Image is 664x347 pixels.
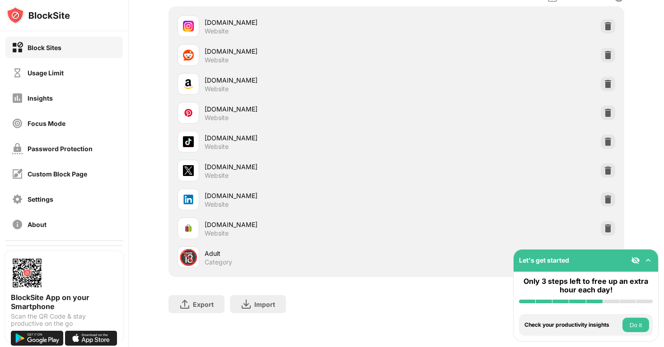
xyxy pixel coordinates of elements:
img: favicons [183,79,194,89]
img: favicons [183,50,194,60]
div: Insights [28,94,53,102]
img: eye-not-visible.svg [631,256,640,265]
img: get-it-on-google-play.svg [11,331,63,346]
div: [DOMAIN_NAME] [205,162,396,171]
div: [DOMAIN_NAME] [205,46,396,56]
div: Let's get started [519,256,569,264]
div: Settings [28,195,53,203]
img: favicons [183,107,194,118]
img: password-protection-off.svg [12,143,23,154]
div: Usage Limit [28,69,64,77]
div: Category [205,258,232,266]
div: Website [205,200,229,208]
div: Export [193,301,214,308]
button: Do it [622,318,649,332]
img: insights-off.svg [12,93,23,104]
div: Website [205,171,229,180]
div: Focus Mode [28,120,65,127]
div: [DOMAIN_NAME] [205,18,396,27]
img: download-on-the-app-store.svg [65,331,117,346]
div: Scan the QR Code & stay productive on the go [11,313,117,327]
div: Website [205,56,229,64]
div: Website [205,114,229,122]
img: logo-blocksite.svg [6,6,70,24]
div: Block Sites [28,44,61,51]
img: favicons [183,194,194,205]
div: Website [205,27,229,35]
div: [DOMAIN_NAME] [205,220,396,229]
div: BlockSite App on your Smartphone [11,293,117,311]
div: Website [205,85,229,93]
div: [DOMAIN_NAME] [205,75,396,85]
div: Check your productivity insights [524,322,620,328]
div: Only 3 steps left to free up an extra hour each day! [519,277,653,294]
img: time-usage-off.svg [12,67,23,79]
div: Website [205,229,229,237]
div: Password Protection [28,145,93,153]
div: Adult [205,249,396,258]
div: [DOMAIN_NAME] [205,133,396,143]
img: favicons [183,165,194,176]
div: Website [205,143,229,151]
img: customize-block-page-off.svg [12,168,23,180]
div: 🔞 [179,248,198,267]
div: Import [254,301,275,308]
img: favicons [183,21,194,32]
img: favicons [183,223,194,234]
img: focus-off.svg [12,118,23,129]
div: [DOMAIN_NAME] [205,104,396,114]
div: [DOMAIN_NAME] [205,191,396,200]
img: favicons [183,136,194,147]
img: options-page-qr-code.png [11,257,43,289]
img: about-off.svg [12,219,23,230]
img: omni-setup-toggle.svg [644,256,653,265]
div: Custom Block Page [28,170,87,178]
div: About [28,221,47,228]
img: block-on.svg [12,42,23,53]
img: settings-off.svg [12,194,23,205]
